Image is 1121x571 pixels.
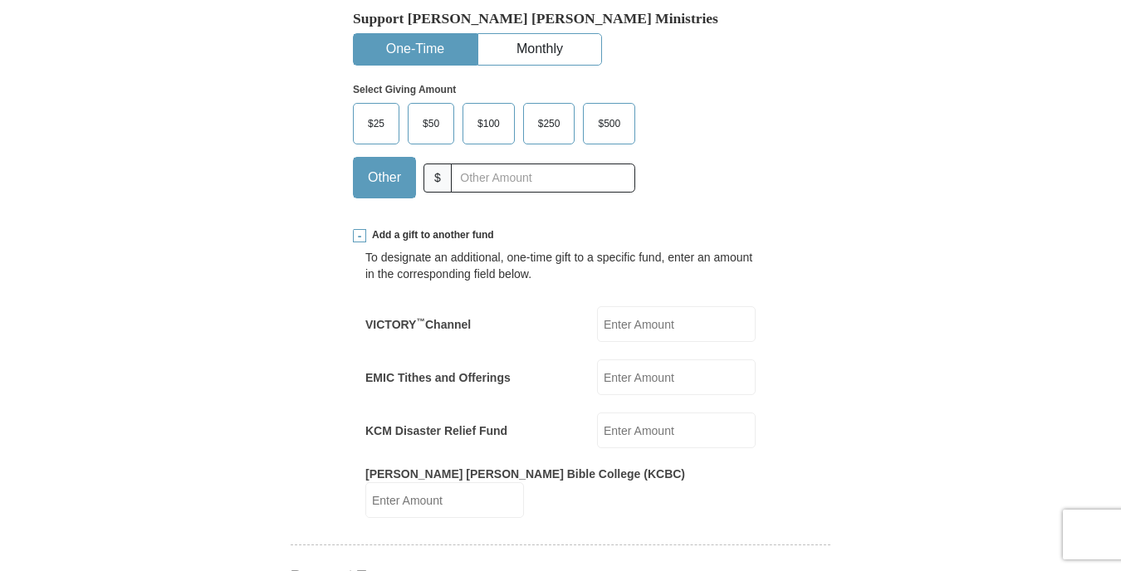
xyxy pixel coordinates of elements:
[365,466,685,482] label: [PERSON_NAME] [PERSON_NAME] Bible College (KCBC)
[366,228,494,242] span: Add a gift to another fund
[597,306,756,342] input: Enter Amount
[530,111,569,136] span: $250
[469,111,508,136] span: $100
[365,482,524,518] input: Enter Amount
[365,249,756,282] div: To designate an additional, one-time gift to a specific fund, enter an amount in the correspondin...
[590,111,629,136] span: $500
[414,111,448,136] span: $50
[416,316,425,326] sup: ™
[597,359,756,395] input: Enter Amount
[365,316,471,333] label: VICTORY Channel
[423,163,452,193] span: $
[451,163,635,193] input: Other Amount
[365,369,511,386] label: EMIC Tithes and Offerings
[353,84,456,95] strong: Select Giving Amount
[360,111,393,136] span: $25
[353,10,768,27] h5: Support [PERSON_NAME] [PERSON_NAME] Ministries
[365,422,507,439] label: KCM Disaster Relief Fund
[597,412,756,448] input: Enter Amount
[354,34,477,65] button: One-Time
[478,34,601,65] button: Monthly
[360,165,409,190] span: Other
